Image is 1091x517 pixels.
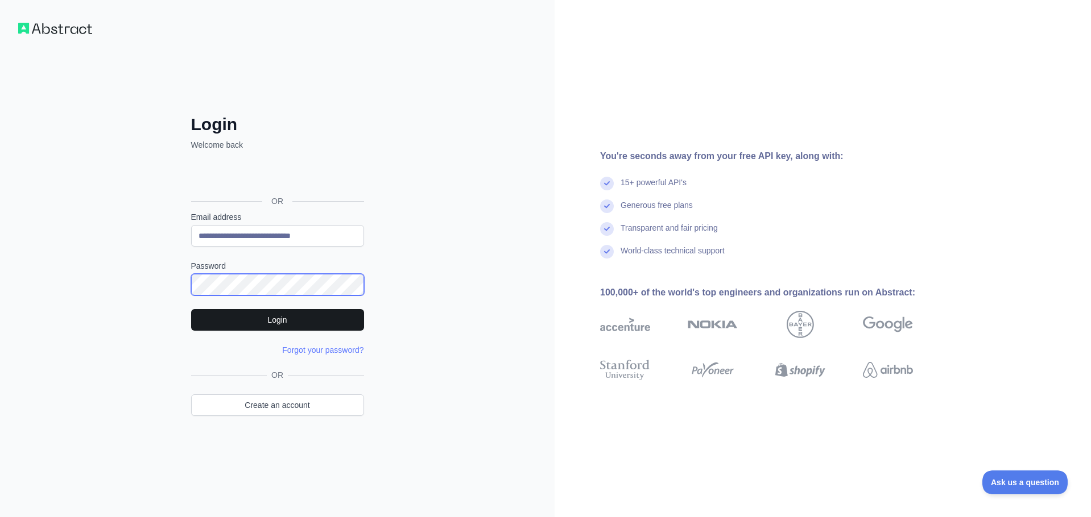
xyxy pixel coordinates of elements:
[191,211,364,223] label: Email address
[787,311,814,338] img: bayer
[688,311,738,338] img: nokia
[600,286,949,299] div: 100,000+ of the world's top engineers and organizations run on Abstract:
[600,357,650,382] img: stanford university
[191,114,364,135] h2: Login
[600,199,614,213] img: check mark
[863,357,913,382] img: airbnb
[621,245,725,268] div: World-class technical support
[18,23,92,34] img: Workflow
[600,311,650,338] img: accenture
[600,149,949,163] div: You're seconds away from your free API key, along with:
[688,357,738,382] img: payoneer
[621,177,687,199] div: 15+ powerful API's
[775,357,825,382] img: shopify
[191,309,364,331] button: Login
[600,222,614,236] img: check mark
[191,139,364,151] p: Welcome back
[863,311,913,338] img: google
[262,195,292,207] span: OR
[600,245,614,258] img: check mark
[621,199,693,222] div: Generous free plans
[185,163,367,188] iframe: Bouton "Se connecter avec Google"
[267,369,288,381] span: OR
[282,345,363,355] a: Forgot your password?
[982,470,1068,494] iframe: Toggle Customer Support
[191,260,364,272] label: Password
[191,394,364,416] a: Create an account
[600,177,614,190] img: check mark
[621,222,718,245] div: Transparent and fair pricing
